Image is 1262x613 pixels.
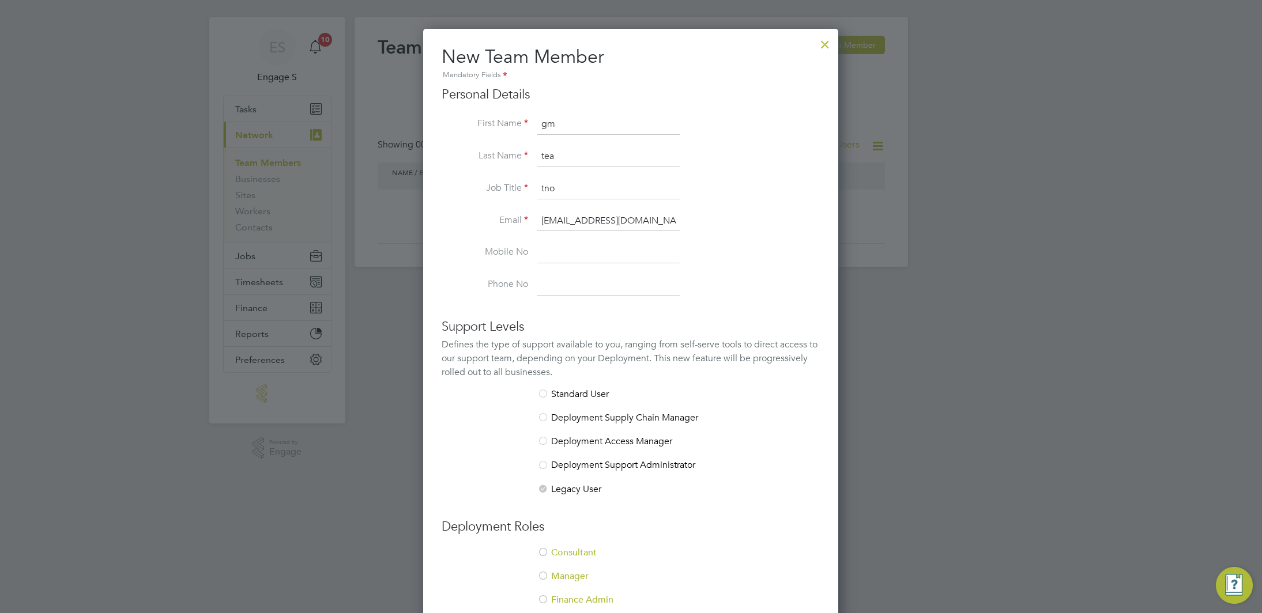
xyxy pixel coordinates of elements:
[442,278,528,290] label: Phone No
[442,547,820,570] li: Consultant
[442,459,820,483] li: Deployment Support Administrator
[442,338,820,379] div: Defines the type of support available to you, ranging from self-serve tools to direct access to o...
[442,69,820,82] div: Mandatory Fields
[442,319,820,335] h3: Support Levels
[442,150,528,162] label: Last Name
[442,214,528,226] label: Email
[442,182,528,194] label: Job Title
[442,483,820,495] li: Legacy User
[442,519,820,535] h3: Deployment Roles
[442,86,820,103] h3: Personal Details
[442,570,820,594] li: Manager
[442,412,820,436] li: Deployment Supply Chain Manager
[442,45,820,82] h2: New Team Member
[1216,567,1253,604] button: Engage Resource Center
[442,388,820,412] li: Standard User
[442,118,528,130] label: First Name
[442,246,528,258] label: Mobile No
[442,436,820,459] li: Deployment Access Manager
